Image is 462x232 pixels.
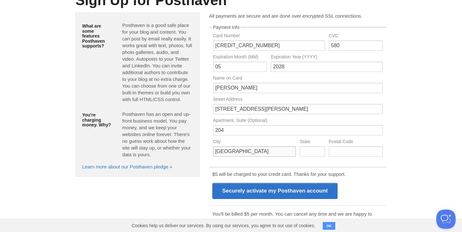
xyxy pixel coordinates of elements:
label: Expiration Month (MM) [213,55,267,61]
p: You'll be billed $5 per month. You can cancel any time and we are happy to refund your payment if... [212,211,383,224]
p: $5 will be charged to your credit card. Thanks for your support. [212,171,383,177]
legend: Payment Info [212,25,241,30]
label: Expiration Year (YYYY) [271,55,383,61]
p: Posthaven is a good safe place for your blog and content. You can post by email really easily. It... [122,22,193,103]
h5: You're charging money. Why? [82,113,113,127]
label: Card Number [213,33,325,39]
label: CVC [329,33,383,39]
span: Cookies help us deliver our services. By using our services, you agree to our use of cookies. [125,219,321,232]
iframe: Help Scout Beacon - Open [436,210,456,229]
label: City [213,139,296,145]
label: Street Address [213,97,383,103]
button: OK [323,222,335,230]
label: Name on Card [213,76,383,82]
p: All payments are secure and are done over encrypted SSL connections. [209,13,387,19]
h5: What are some features Posthaven supports? [82,24,113,48]
input: Securely activate my Posthaven account [212,183,338,199]
p: Posthaven has an open and up-front business model. You pay money, and we keep your websites onlin... [122,111,193,158]
label: Postal Code [329,139,383,145]
label: Apartment, Suite (Optional) [213,118,383,124]
label: State [300,139,325,145]
a: Learn more about our Posthaven pledge » [82,164,172,169]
